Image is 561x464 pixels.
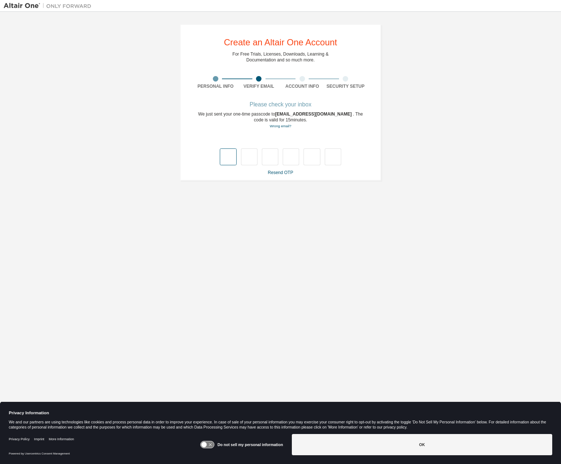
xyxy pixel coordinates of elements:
[224,38,337,47] div: Create an Altair One Account
[270,124,291,128] a: Go back to the registration form
[4,2,95,10] img: Altair One
[280,83,324,89] div: Account Info
[233,51,329,63] div: For Free Trials, Licenses, Downloads, Learning & Documentation and so much more.
[268,170,293,175] a: Resend OTP
[194,83,237,89] div: Personal Info
[237,83,281,89] div: Verify Email
[324,83,368,89] div: Security Setup
[194,111,367,129] div: We just sent your one-time passcode to . The code is valid for 15 minutes.
[275,112,353,117] span: [EMAIL_ADDRESS][DOMAIN_NAME]
[194,102,367,107] div: Please check your inbox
